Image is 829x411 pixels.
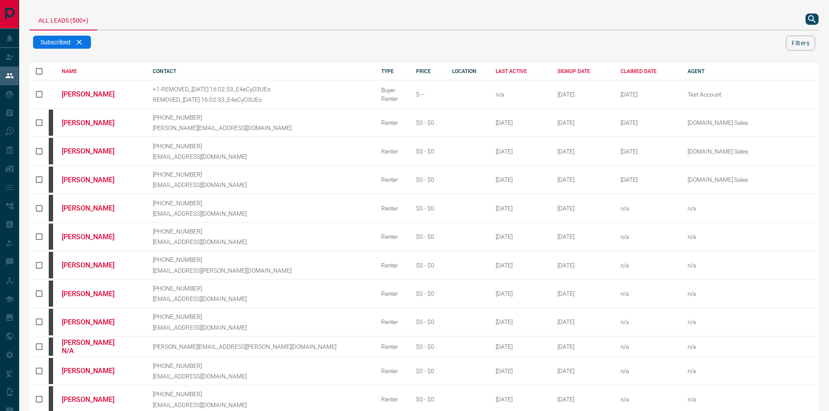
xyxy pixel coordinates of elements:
[496,318,544,325] div: [DATE]
[496,262,544,269] div: [DATE]
[153,96,368,103] p: REMOVED_[DATE] 16:02:33_E4eCyO3UEo
[62,176,127,184] a: [PERSON_NAME]
[49,195,53,221] div: mrloft.ca
[496,290,544,297] div: [DATE]
[416,343,440,350] div: $0 - $0
[62,233,127,241] a: [PERSON_NAME]
[557,368,607,374] div: October 15th 2008, 1:08:42 PM
[688,396,796,403] p: n/a
[416,119,440,126] div: $0 - $0
[688,148,796,155] p: [DOMAIN_NAME] Sales
[62,290,127,298] a: [PERSON_NAME]
[49,110,53,136] div: mrloft.ca
[496,119,544,126] div: [DATE]
[49,167,53,193] div: mrloft.ca
[153,181,368,188] p: [EMAIL_ADDRESS][DOMAIN_NAME]
[33,36,91,49] div: Subscribed
[62,338,127,355] a: [PERSON_NAME] N/A
[49,281,53,307] div: mrloft.ca
[496,148,544,155] div: [DATE]
[40,39,70,46] span: Subscribed
[153,143,368,150] p: [PHONE_NUMBER]
[557,176,607,183] div: October 12th 2008, 6:29:44 AM
[557,205,607,212] div: October 12th 2008, 11:22:16 AM
[153,267,368,274] p: [EMAIL_ADDRESS][PERSON_NAME][DOMAIN_NAME]
[153,295,368,302] p: [EMAIL_ADDRESS][DOMAIN_NAME]
[416,176,440,183] div: $0 - $0
[381,68,403,74] div: TYPE
[49,224,53,250] div: mrloft.ca
[381,205,403,212] div: Renter
[557,343,607,350] div: October 15th 2008, 9:26:23 AM
[621,290,675,297] div: n/a
[621,91,675,98] div: April 29th 2025, 4:45:30 PM
[621,343,675,350] div: n/a
[416,205,440,212] div: $0 - $0
[381,262,403,269] div: Renter
[557,119,607,126] div: October 11th 2008, 12:32:56 PM
[496,396,544,403] div: [DATE]
[381,119,403,126] div: Renter
[688,68,819,74] div: AGENT
[62,261,127,269] a: [PERSON_NAME]
[416,262,440,269] div: $0 - $0
[416,368,440,374] div: $0 - $0
[621,68,675,74] div: CLAIMED DATE
[153,373,368,380] p: [EMAIL_ADDRESS][DOMAIN_NAME]
[688,176,796,183] p: [DOMAIN_NAME] Sales
[62,119,127,127] a: [PERSON_NAME]
[621,368,675,374] div: n/a
[688,205,796,212] p: n/a
[621,318,675,325] div: n/a
[621,119,675,126] div: February 19th 2025, 2:37:44 PM
[62,204,127,212] a: [PERSON_NAME]
[688,368,796,374] p: n/a
[153,86,368,93] p: +1-REMOVED_[DATE] 16:02:33_E4eCyO3UEo
[786,36,815,50] button: Filters
[688,262,796,269] p: n/a
[688,119,796,126] p: [DOMAIN_NAME] Sales
[557,396,607,403] div: October 15th 2008, 9:01:48 PM
[557,68,607,74] div: SIGNUP DATE
[381,148,403,155] div: Renter
[416,318,440,325] div: $0 - $0
[62,367,127,375] a: [PERSON_NAME]
[62,395,127,404] a: [PERSON_NAME]
[381,318,403,325] div: Renter
[153,313,368,320] p: [PHONE_NUMBER]
[49,309,53,335] div: mrloft.ca
[153,153,368,160] p: [EMAIL_ADDRESS][DOMAIN_NAME]
[688,343,796,350] p: n/a
[621,176,675,183] div: February 19th 2025, 2:37:44 PM
[806,13,819,25] button: search button
[416,148,440,155] div: $0 - $0
[416,233,440,240] div: $0 - $0
[496,343,544,350] div: [DATE]
[557,318,607,325] div: October 14th 2008, 1:23:37 AM
[496,68,544,74] div: LAST ACTIVE
[62,68,140,74] div: NAME
[381,176,403,183] div: Renter
[62,318,127,326] a: [PERSON_NAME]
[496,368,544,374] div: [DATE]
[621,148,675,155] div: February 19th 2025, 2:37:44 PM
[557,91,607,98] div: September 1st 2015, 9:13:21 AM
[557,262,607,269] div: October 13th 2008, 7:44:16 PM
[62,147,127,155] a: [PERSON_NAME]
[381,87,403,94] div: Buyer
[688,91,796,98] p: Test Account
[621,205,675,212] div: n/a
[496,91,544,98] div: n/a
[416,91,440,98] div: $---
[621,233,675,240] div: n/a
[49,138,53,164] div: mrloft.ca
[381,233,403,240] div: Renter
[49,252,53,278] div: mrloft.ca
[153,362,368,369] p: [PHONE_NUMBER]
[416,396,440,403] div: $0 - $0
[153,200,368,207] p: [PHONE_NUMBER]
[153,343,368,350] p: [PERSON_NAME][EMAIL_ADDRESS][PERSON_NAME][DOMAIN_NAME]
[452,68,483,74] div: LOCATION
[153,401,368,408] p: [EMAIL_ADDRESS][DOMAIN_NAME]
[381,396,403,403] div: Renter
